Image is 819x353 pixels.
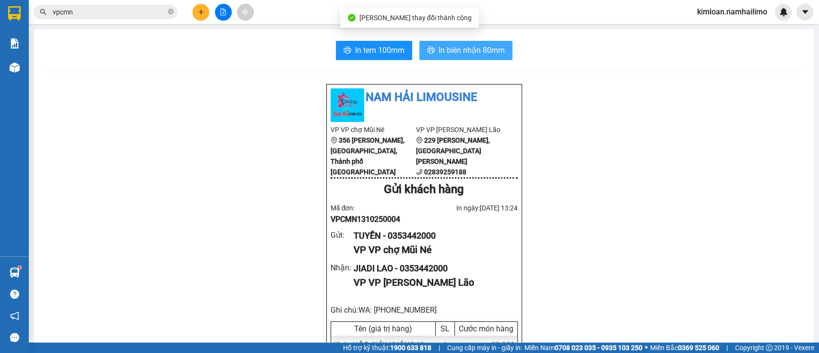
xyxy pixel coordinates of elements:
[40,9,47,15] span: search
[457,324,515,333] div: Cước món hàng
[354,262,510,275] div: JIADI LAO - 0353442000
[215,4,232,21] button: file-add
[112,31,190,43] div: [PERSON_NAME]
[796,4,813,21] button: caret-down
[689,6,775,18] span: kimloan.namhailimo
[416,136,490,165] b: 229 [PERSON_NAME], [GEOGRAPHIC_DATA][PERSON_NAME]
[331,124,416,135] li: VP VP chợ Mũi Né
[112,8,190,31] div: VP [PERSON_NAME]
[424,203,518,213] div: In ngày: [DATE] 13:24
[801,8,809,16] span: caret-down
[331,203,424,225] div: Mã đơn:
[331,88,518,107] li: Nam Hải Limousine
[112,9,135,19] span: Nhận:
[678,344,719,352] strong: 0369 525 060
[331,304,518,316] div: Ghi chú: WA: [PHONE_NUMBER]
[8,8,106,31] div: VP [GEOGRAPHIC_DATA]
[18,266,21,269] sup: 1
[237,4,254,21] button: aim
[650,342,719,353] span: Miền Bắc
[390,344,431,352] strong: 1900 633 818
[524,342,642,353] span: Miền Nam
[192,4,209,21] button: plus
[8,31,106,43] div: TUYỀN
[112,43,190,56] div: 0353442000
[331,215,400,224] span: VPCMN1310250004
[355,44,404,56] span: In tem 100mm
[10,38,20,49] img: solution-icon
[424,168,466,176] b: 02839259188
[333,324,433,333] div: Tên (giá trị hàng)
[419,41,512,60] button: printerIn biên nhận 80mm
[416,124,502,135] li: VP VP [PERSON_NAME] Lão
[111,64,124,74] span: CC :
[111,62,190,75] div: 30.000
[726,342,728,353] span: |
[354,243,510,257] div: VP VP chợ Mũi Né
[8,6,21,21] img: logo-vxr
[331,181,518,199] div: Gửi khách hàng
[439,342,440,353] span: |
[348,14,356,22] span: check-circle
[331,88,364,122] img: logo.jpg
[198,9,204,15] span: plus
[8,43,106,56] div: 0353442000
[766,344,772,351] span: copyright
[331,136,404,176] b: 356 [PERSON_NAME], [GEOGRAPHIC_DATA], Thành phố [GEOGRAPHIC_DATA]
[333,341,446,350] span: Khác - HỘP GIẤY KHÔNG KIỂM (0)
[416,137,423,144] span: environment
[220,9,226,15] span: file-add
[447,342,522,353] span: Cung cấp máy in - giấy in:
[8,9,23,19] span: Gửi:
[645,346,648,350] span: ⚪️
[779,8,788,16] img: icon-new-feature
[336,41,412,60] button: printerIn tem 100mm
[10,333,19,342] span: message
[343,342,431,353] span: Hỗ trợ kỹ thuật:
[53,7,166,17] input: Tìm tên, số ĐT hoặc mã đơn
[168,9,174,14] span: close-circle
[359,14,472,22] span: [PERSON_NAME] thay đổi thành công
[354,275,510,290] div: VP VP [PERSON_NAME] Lão
[10,62,20,73] img: warehouse-icon
[331,137,337,144] span: environment
[168,8,174,17] span: close-circle
[242,9,249,15] span: aim
[439,44,505,56] span: In biên nhận 80mm
[10,268,20,278] img: warehouse-icon
[555,344,642,352] strong: 0708 023 035 - 0935 103 250
[10,311,19,320] span: notification
[438,324,452,333] div: SL
[10,290,19,299] span: question-circle
[331,229,354,241] div: Gửi :
[331,262,354,274] div: Nhận :
[427,46,435,55] span: printer
[354,229,510,243] div: TUYỀN - 0353442000
[416,169,423,175] span: phone
[344,46,351,55] span: printer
